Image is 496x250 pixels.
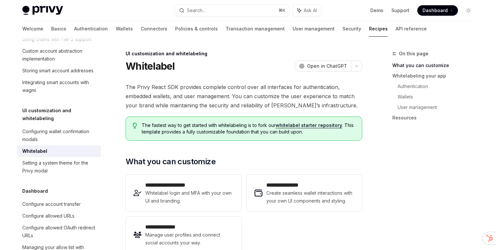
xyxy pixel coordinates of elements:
a: Storing smart account addresses [17,65,101,77]
div: Configuring wallet confirmation modals [22,128,97,143]
h5: UI customization and whitelabeling [22,107,101,122]
a: Configure account transfer [17,198,101,210]
a: Whitelabeling your app [392,71,479,81]
a: Transaction management [226,21,285,37]
a: Policies & controls [175,21,218,37]
a: Authentication [398,81,479,92]
span: Open in ChatGPT [307,63,347,69]
a: Support [391,7,409,14]
a: Wallets [116,21,133,37]
span: What you can customize [126,156,216,167]
div: Setting a system theme for the Privy modal [22,159,97,175]
a: Configure allowed OAuth redirect URLs [17,222,101,241]
a: Security [342,21,361,37]
span: Ask AI [304,7,317,14]
svg: Tip [133,123,137,129]
div: Search... [187,7,205,14]
div: UI customization and whitelabeling [126,50,362,57]
div: Configure allowed URLs [22,212,74,220]
div: Custom account abstraction implementation [22,47,97,63]
a: Demo [370,7,383,14]
h1: Whitelabel [126,60,175,72]
a: Basics [51,21,66,37]
img: light logo [22,6,63,15]
a: Connectors [141,21,167,37]
div: Integrating smart accounts with wagmi [22,79,97,94]
div: Configure account transfer [22,200,81,208]
a: API reference [396,21,427,37]
a: Custom account abstraction implementation [17,45,101,65]
button: Ask AI [293,5,321,16]
a: Welcome [22,21,43,37]
span: Create seamless wallet interactions with your own UI components and styling. [266,189,354,205]
span: On this page [399,50,428,58]
button: Open in ChatGPT [295,61,351,72]
a: Configuring wallet confirmation modals [17,126,101,145]
span: Manage user profiles and connect social accounts your way. [145,231,233,247]
a: User management [398,102,479,113]
span: The fastest way to get started with whitelabeling is to fork our . This template provides a fully... [142,122,355,135]
span: ⌘ K [279,8,285,13]
a: whitelabel starter repository [276,122,342,128]
span: Whitelabel login and MFA with your own UI and branding. [145,189,233,205]
span: Dashboard [423,7,448,14]
a: Configure allowed URLs [17,210,101,222]
button: Search...⌘K [175,5,289,16]
a: User management [293,21,335,37]
a: Whitelabel [17,145,101,157]
a: Dashboard [417,5,458,16]
button: Toggle dark mode [463,5,474,16]
a: What you can customize [392,60,479,71]
a: Integrating smart accounts with wagmi [17,77,101,96]
h5: Dashboard [22,187,48,195]
a: Setting a system theme for the Privy modal [17,157,101,177]
a: **** **** **** *Create seamless wallet interactions with your own UI components and styling. [247,175,362,211]
div: Whitelabel [22,147,47,155]
div: Storing smart account addresses [22,67,93,75]
a: Resources [392,113,479,123]
a: Wallets [398,92,479,102]
a: Recipes [369,21,388,37]
div: Configure allowed OAuth redirect URLs [22,224,97,240]
span: The Privy React SDK provides complete control over all interfaces for authentication, embedded wa... [126,82,362,110]
a: Authentication [74,21,108,37]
